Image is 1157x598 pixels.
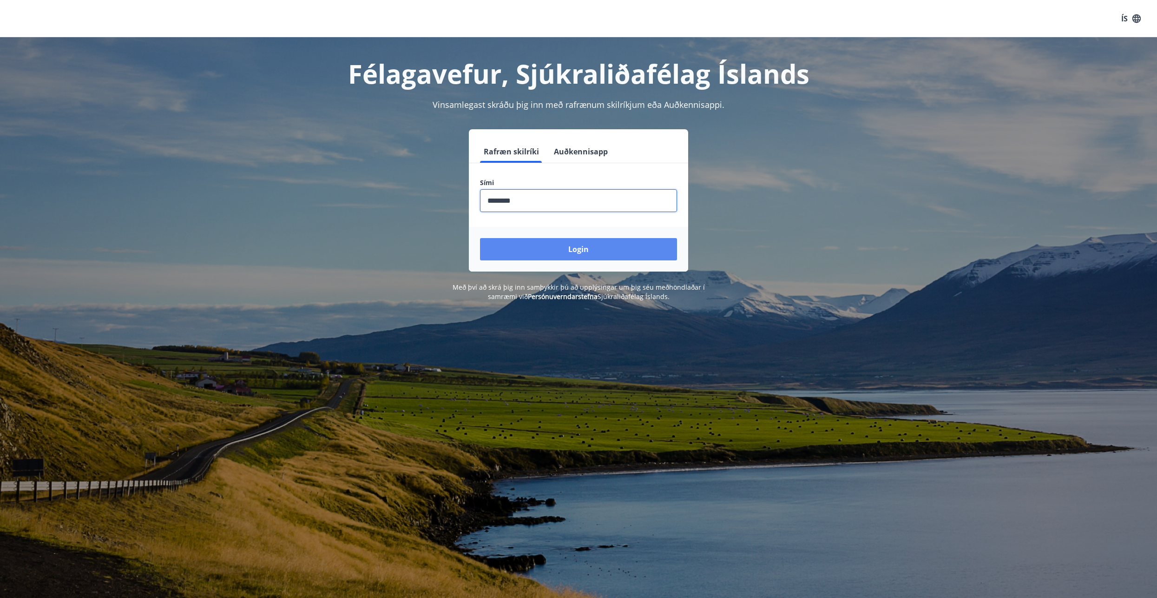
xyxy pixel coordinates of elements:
a: Persónuverndarstefna [528,292,598,301]
button: Login [480,238,677,260]
label: Sími [480,178,677,187]
span: Með því að skrá þig inn samþykkir þú að upplýsingar um þig séu meðhöndlaðar í samræmi við Sjúkral... [453,283,705,301]
h1: Félagavefur, Sjúkraliðafélag Íslands [255,56,902,91]
span: Vinsamlegast skráðu þig inn með rafrænum skilríkjum eða Auðkennisappi. [433,99,724,110]
button: Auðkennisapp [550,140,611,163]
button: ÍS [1116,10,1146,27]
button: Rafræn skilríki [480,140,543,163]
